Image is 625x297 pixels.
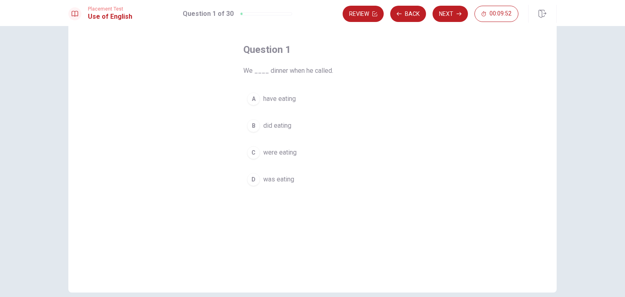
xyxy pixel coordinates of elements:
[243,43,382,56] h4: Question 1
[243,89,382,109] button: Ahave eating
[243,66,382,76] span: We ____ dinner when he called.
[88,12,132,22] h1: Use of English
[247,173,260,186] div: D
[88,6,132,12] span: Placement Test
[263,121,291,131] span: did eating
[183,9,234,19] h1: Question 1 of 30
[243,116,382,136] button: Bdid eating
[433,6,468,22] button: Next
[263,175,294,184] span: was eating
[243,142,382,163] button: Cwere eating
[343,6,384,22] button: Review
[243,169,382,190] button: Dwas eating
[474,6,518,22] button: 00:09:52
[247,119,260,132] div: B
[247,92,260,105] div: A
[263,94,296,104] span: have eating
[490,11,511,17] span: 00:09:52
[263,148,297,157] span: were eating
[247,146,260,159] div: C
[390,6,426,22] button: Back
